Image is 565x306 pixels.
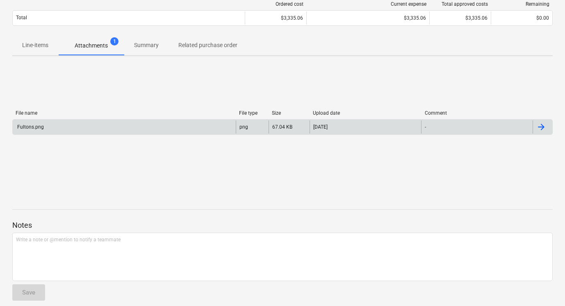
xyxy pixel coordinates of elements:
div: File type [239,110,265,116]
div: - [425,124,426,130]
p: Line-items [22,41,48,50]
p: Total [16,14,27,21]
div: Comment [425,110,530,116]
div: [DATE] [313,124,328,130]
div: Upload date [313,110,418,116]
div: Fultons.png [16,124,44,130]
p: Related purchase order [178,41,237,50]
p: Attachments [75,41,108,50]
div: Current expense [310,1,426,7]
span: 1 [110,37,118,45]
div: $3,335.06 [310,15,426,21]
div: Remaining [494,1,549,7]
div: png [239,124,248,130]
div: File name [16,110,232,116]
p: Summary [134,41,159,50]
div: $0.00 [494,15,549,21]
p: Notes [12,220,553,230]
div: $3,335.06 [433,15,488,21]
div: Size [272,110,306,116]
iframe: Chat Widget [524,267,565,306]
div: 67.04 KB [272,124,292,130]
div: Ordered cost [248,1,303,7]
div: $3,335.06 [248,15,303,21]
div: Total approved costs [433,1,488,7]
